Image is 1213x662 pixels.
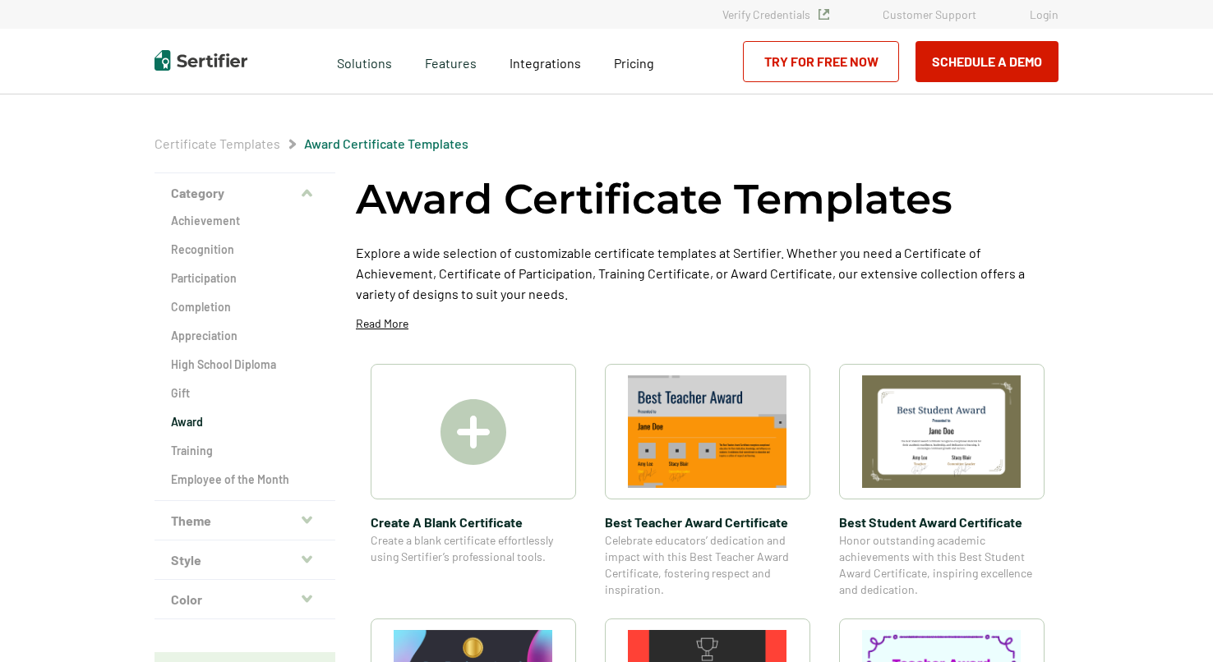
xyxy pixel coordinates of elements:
[883,7,976,21] a: Customer Support
[425,51,477,71] span: Features
[171,471,319,488] a: Employee of the Month
[155,50,247,71] img: Sertifier | Digital Credentialing Platform
[722,7,829,21] a: Verify Credentials
[605,532,810,598] span: Celebrate educators’ dedication and impact with this Best Teacher Award Certificate, fostering re...
[155,540,335,580] button: Style
[171,299,319,315] a: Completion
[155,213,335,501] div: Category
[440,399,506,465] img: Create A Blank Certificate
[605,512,810,532] span: Best Teacher Award Certificate​
[371,532,576,565] span: Create a blank certificate effortlessly using Sertifier’s professional tools.
[605,364,810,598] a: Best Teacher Award Certificate​Best Teacher Award Certificate​Celebrate educators’ dedication and...
[1030,7,1058,21] a: Login
[171,241,319,258] a: Recognition
[743,41,899,82] a: Try for Free Now
[839,512,1045,532] span: Best Student Award Certificate​
[614,51,654,71] a: Pricing
[155,136,280,151] a: Certificate Templates
[862,375,1022,488] img: Best Student Award Certificate​
[356,315,408,332] p: Read More
[614,55,654,71] span: Pricing
[155,136,280,152] span: Certificate Templates
[356,172,952,226] h1: Award Certificate Templates
[171,443,319,459] a: Training
[510,51,581,71] a: Integrations
[155,173,335,213] button: Category
[304,136,468,152] span: Award Certificate Templates
[171,385,319,402] a: Gift
[628,375,787,488] img: Best Teacher Award Certificate​
[839,364,1045,598] a: Best Student Award Certificate​Best Student Award Certificate​Honor outstanding academic achievem...
[171,414,319,430] a: Award
[304,136,468,151] a: Award Certificate Templates
[337,51,392,71] span: Solutions
[155,501,335,540] button: Theme
[819,9,829,20] img: Verified
[171,328,319,344] a: Appreciation
[155,580,335,619] button: Color
[171,213,319,229] a: Achievement
[155,136,468,152] div: Breadcrumb
[510,55,581,71] span: Integrations
[171,356,319,373] a: High School Diploma
[171,270,319,287] a: Participation
[371,512,576,532] span: Create A Blank Certificate
[839,532,1045,598] span: Honor outstanding academic achievements with this Best Student Award Certificate, inspiring excel...
[356,242,1058,304] p: Explore a wide selection of customizable certificate templates at Sertifier. Whether you need a C...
